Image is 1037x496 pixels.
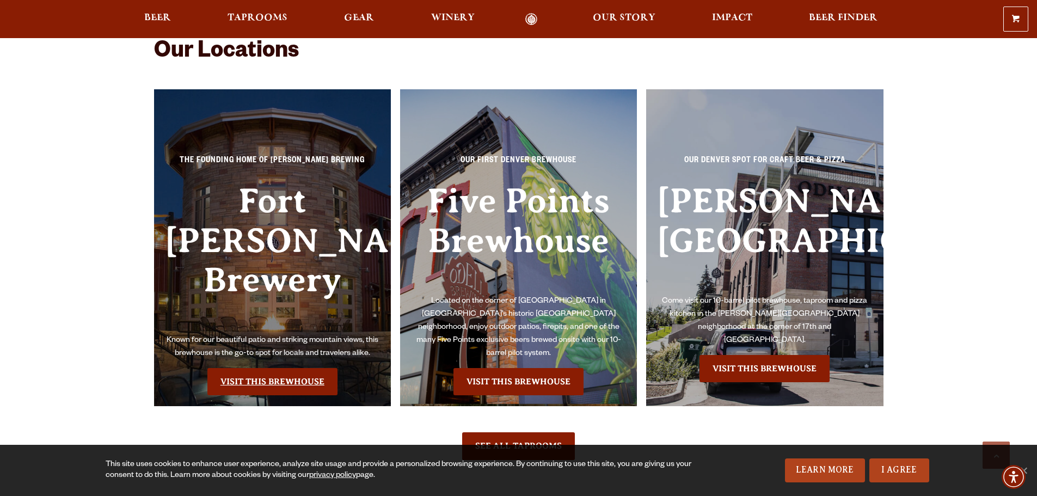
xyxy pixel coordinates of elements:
[154,40,883,66] h2: Our Locations
[657,181,873,295] h3: [PERSON_NAME][GEOGRAPHIC_DATA]
[207,368,338,395] a: Visit the Fort Collin's Brewery & Taproom
[809,14,878,22] span: Beer Finder
[411,155,627,174] p: Our First Denver Brewhouse
[344,14,374,22] span: Gear
[431,14,475,22] span: Winery
[593,14,655,22] span: Our Story
[411,295,627,360] p: Located on the corner of [GEOGRAPHIC_DATA] in [GEOGRAPHIC_DATA]’s historic [GEOGRAPHIC_DATA] neig...
[228,14,287,22] span: Taprooms
[869,458,929,482] a: I Agree
[657,295,873,347] p: Come visit our 10-barrel pilot brewhouse, taproom and pizza kitchen in the [PERSON_NAME][GEOGRAPH...
[511,13,552,26] a: Odell Home
[337,13,381,26] a: Gear
[453,368,584,395] a: Visit the Five Points Brewhouse
[1002,465,1026,489] div: Accessibility Menu
[586,13,662,26] a: Our Story
[785,458,865,482] a: Learn More
[144,14,171,22] span: Beer
[462,432,575,460] a: See All Taprooms
[983,442,1010,469] a: Scroll to top
[137,13,178,26] a: Beer
[705,13,759,26] a: Impact
[411,181,627,295] h3: Five Points Brewhouse
[106,460,695,481] div: This site uses cookies to enhance user experience, analyze site usage and provide a personalized ...
[165,334,381,360] p: Known for our beautiful patio and striking mountain views, this brewhouse is the go-to spot for l...
[699,355,830,382] a: Visit the Sloan’s Lake Brewhouse
[165,181,381,334] h3: Fort [PERSON_NAME] Brewery
[657,155,873,174] p: Our Denver spot for craft beer & pizza
[712,14,752,22] span: Impact
[309,471,356,480] a: privacy policy
[165,155,381,174] p: The Founding Home of [PERSON_NAME] Brewing
[220,13,294,26] a: Taprooms
[424,13,482,26] a: Winery
[802,13,885,26] a: Beer Finder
